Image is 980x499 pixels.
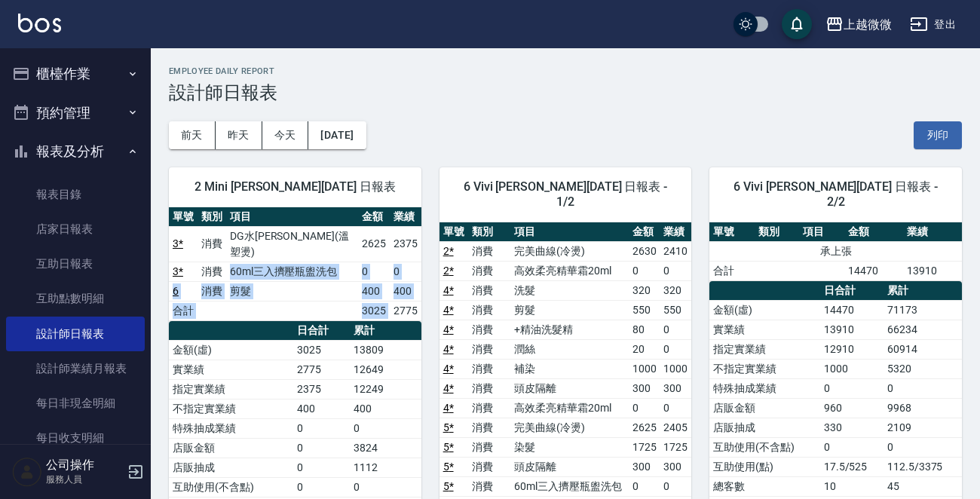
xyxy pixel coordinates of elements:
td: 0 [350,477,421,497]
td: 0 [884,437,962,457]
td: 店販抽成 [709,418,819,437]
a: 報表目錄 [6,177,145,212]
td: 0 [358,262,390,281]
h2: Employee Daily Report [169,66,962,76]
a: 每日收支明細 [6,421,145,455]
th: 累計 [884,281,962,301]
a: 店家日報表 [6,212,145,246]
td: 71173 [884,300,962,320]
td: 12249 [350,379,421,399]
td: 400 [390,281,421,301]
td: 剪髮 [510,300,628,320]
td: 消費 [468,261,511,280]
td: 指定實業績 [169,379,293,399]
td: 互助使用(點) [709,457,819,476]
td: 消費 [468,241,511,261]
td: 0 [660,476,691,496]
td: 60ml三入擠壓瓶盥洗包 [510,476,628,496]
td: 320 [629,280,660,300]
td: 0 [350,418,421,438]
th: 單號 [439,222,468,242]
td: 0 [884,378,962,398]
td: 潤絲 [510,339,628,359]
td: 400 [350,399,421,418]
td: 高效柔亮精華霜20ml [510,398,628,418]
td: 2775 [390,301,421,320]
td: 2405 [660,418,691,437]
th: 項目 [510,222,628,242]
img: Logo [18,14,61,32]
td: 300 [629,378,660,398]
td: 消費 [468,300,511,320]
td: 2109 [884,418,962,437]
button: 列印 [914,121,962,149]
th: 日合計 [293,321,350,341]
td: 合計 [709,261,754,280]
td: 染髮 [510,437,628,457]
a: 每日非現金明細 [6,386,145,421]
table: a dense table [169,207,421,321]
td: +精油洗髮精 [510,320,628,339]
div: 上越微微 [844,15,892,34]
td: 店販金額 [709,398,819,418]
button: [DATE] [308,121,366,149]
td: 2625 [358,226,390,262]
th: 類別 [198,207,226,227]
td: 10 [820,476,884,496]
button: 預約管理 [6,93,145,133]
td: 80 [629,320,660,339]
td: 金額(虛) [169,340,293,360]
td: 承上張 [709,241,962,261]
td: 1000 [660,359,691,378]
span: 2 Mini [PERSON_NAME][DATE] 日報表 [187,179,403,194]
td: 消費 [468,339,511,359]
td: 320 [660,280,691,300]
button: 前天 [169,121,216,149]
th: 項目 [799,222,844,242]
table: a dense table [709,222,962,281]
td: 高效柔亮精華霜20ml [510,261,628,280]
td: 60ml三入擠壓瓶盥洗包 [226,262,358,281]
td: 0 [293,438,350,458]
td: 20 [629,339,660,359]
td: 60914 [884,339,962,359]
button: 報表及分析 [6,132,145,171]
th: 業績 [903,222,962,242]
td: 0 [660,261,691,280]
p: 服務人員 [46,473,123,486]
td: 17.5/525 [820,457,884,476]
button: 今天 [262,121,309,149]
td: 實業績 [169,360,293,379]
th: 類別 [468,222,511,242]
span: 6 Vivi [PERSON_NAME][DATE] 日報表 - 2/2 [727,179,944,210]
td: 2630 [629,241,660,261]
td: 指定實業績 [709,339,819,359]
td: 550 [629,300,660,320]
td: 3025 [293,340,350,360]
td: 0 [629,398,660,418]
td: 頭皮隔離 [510,378,628,398]
td: 0 [293,477,350,497]
td: 45 [884,476,962,496]
td: 0 [660,398,691,418]
td: 0 [629,476,660,496]
button: save [782,9,812,39]
td: 金額(虛) [709,300,819,320]
td: 消費 [468,320,511,339]
td: 不指定實業績 [169,399,293,418]
td: 5320 [884,359,962,378]
td: 1725 [629,437,660,457]
th: 類別 [755,222,799,242]
td: 13910 [820,320,884,339]
td: 消費 [198,262,226,281]
td: 2375 [293,379,350,399]
td: 補染 [510,359,628,378]
a: 互助點數明細 [6,281,145,316]
th: 日合計 [820,281,884,301]
td: 2375 [390,226,421,262]
a: 6 [173,285,179,297]
td: 消費 [468,476,511,496]
td: 1000 [820,359,884,378]
td: 3824 [350,438,421,458]
td: 400 [358,281,390,301]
